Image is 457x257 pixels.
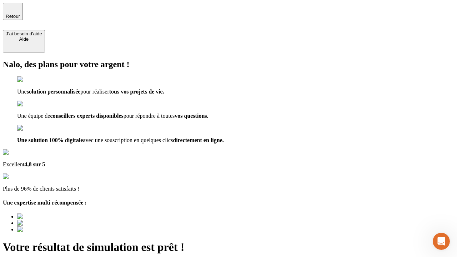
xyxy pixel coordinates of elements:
[175,113,208,119] span: vos questions.
[27,89,81,95] span: solution personnalisée
[3,30,45,52] button: J’ai besoin d'aideAide
[173,137,224,143] span: directement en ligne.
[6,36,42,42] div: Aide
[3,241,454,254] h1: Votre résultat de simulation est prêt !
[3,149,44,156] img: Google Review
[3,60,454,69] h2: Nalo, des plans pour votre argent !
[17,76,48,83] img: checkmark
[3,161,24,167] span: Excellent
[50,113,123,119] span: conseillers experts disponibles
[17,213,83,220] img: Best savings advice award
[17,137,83,143] span: Une solution 100% digitale
[3,186,454,192] p: Plus de 96% de clients satisfaits !
[17,226,83,233] img: Best savings advice award
[17,220,83,226] img: Best savings advice award
[80,89,109,95] span: pour réaliser
[433,233,450,250] iframe: Intercom live chat
[6,31,42,36] div: J’ai besoin d'aide
[3,200,454,206] h4: Une expertise multi récompensée :
[6,14,20,19] span: Retour
[3,3,23,20] button: Retour
[17,89,27,95] span: Une
[124,113,175,119] span: pour répondre à toutes
[109,89,164,95] span: tous vos projets de vie.
[24,161,45,167] span: 4,8 sur 5
[17,113,50,119] span: Une équipe de
[3,173,38,180] img: reviews stars
[83,137,173,143] span: avec une souscription en quelques clics
[17,125,48,131] img: checkmark
[17,101,48,107] img: checkmark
